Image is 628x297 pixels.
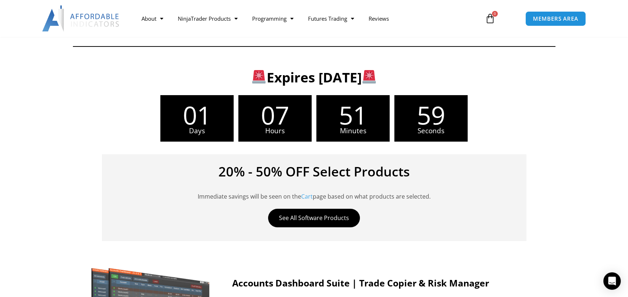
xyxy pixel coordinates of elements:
div: Open Intercom Messenger [603,272,621,290]
span: Days [160,127,234,134]
img: 🚨 [252,70,266,84]
span: MEMBERS AREA [533,16,578,21]
a: About [134,10,171,27]
span: 0 [492,11,498,17]
a: Cart [301,192,313,200]
span: Minutes [316,127,390,134]
a: Futures Trading [301,10,361,27]
a: Programming [245,10,301,27]
h3: Expires [DATE] [85,69,543,86]
h4: 20% - 50% OFF Select Products [113,165,516,178]
strong: Accounts Dashboard Suite | Trade Copier & Risk Manager [232,277,489,289]
nav: Menu [134,10,477,27]
span: Seconds [394,127,468,134]
span: 07 [238,102,312,127]
span: 59 [394,102,468,127]
a: 0 [474,8,506,29]
img: 🚨 [362,70,376,84]
img: LogoAI | Affordable Indicators – NinjaTrader [42,5,120,32]
span: Hours [238,127,312,134]
a: NinjaTrader Products [171,10,245,27]
a: MEMBERS AREA [525,11,586,26]
a: See All Software Products [268,209,360,227]
a: Reviews [361,10,396,27]
span: 01 [160,102,234,127]
p: Immediate savings will be seen on the page based on what products are selected. [113,182,516,202]
span: 51 [316,102,390,127]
